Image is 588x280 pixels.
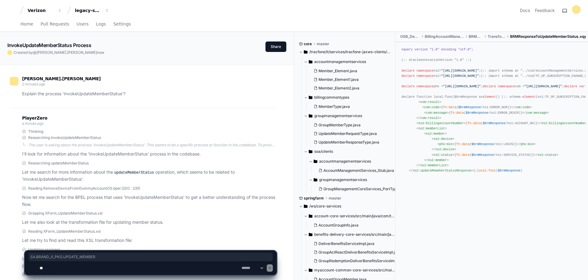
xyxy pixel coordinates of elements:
span: "[URL][DOMAIN_NAME]" [441,69,479,73]
span: Member_Element1.java [319,77,359,82]
span: </ > [409,169,473,172]
div: ns2= ; ns1= ; pho = ; com = ; () (:: schema- (ns1:TF_OP_SUBSCRIPTION_CHANGE_SERVICE_STATUS_output... [401,47,582,173]
span: BRMResponseToUpdateMemberStatus.xqy [510,34,586,39]
span: ns2:member [428,158,447,162]
span: ns2:updateMemeberStatusResponse [413,169,471,172]
span: Reading RemoveDeviceFromDummyAccountOS.bpel (200 : 235) [28,186,140,191]
span: ns2:billingAccountNumber [418,121,464,125]
span: UpdateMemberRequestType.java [319,131,377,136]
p: Let me try to find and read this XSL transformation file: [22,237,277,244]
span: com:code [515,105,530,109]
span: ns2:member [426,132,445,136]
span: Users [77,22,89,26]
span: </ > [522,111,549,115]
code: updateMemberStatus [113,170,155,175]
span: $brmResponse [471,142,494,146]
span: "[URL][DOMAIN_NAME]" [524,85,562,88]
button: DeliverBenefitsServiceImpl.java [311,239,397,248]
span: < > [432,137,455,141]
span: < > [416,121,466,125]
button: MemberType.java [311,102,392,111]
button: GroupManagementCoreServices_PortType_Stub.java [316,185,402,193]
button: accountmanagementservices [309,156,400,166]
span: < > [422,105,441,109]
span: Transformations [488,34,505,39]
span: < > [416,127,447,130]
svg: Directory [309,112,312,120]
span: </ > [511,105,532,109]
span: Researching InvokeUpdateMemberStatus [28,135,101,140]
span: UpdateMemberResponseType.java [319,140,379,145]
a: Settings [113,17,131,31]
svg: Directory [309,58,312,65]
span: </ > [416,116,441,120]
svg: Directory [304,203,308,210]
span: AccountManagementServices_Stub.java [323,168,394,173]
span: (:: OracleAnnotationVersion "1.0" ::) [401,58,471,62]
span: </ > [416,164,449,167]
span: </ > [534,153,558,157]
button: billingcommontypes [304,93,396,102]
a: Docs [520,7,530,14]
span: pho:min [520,142,534,146]
button: AccountGroupInfo.java [311,221,392,230]
span: /tracfone/it/services/tracfone-jaxws-clients/src/main/java/com/tracfone [309,49,391,54]
button: AccountManagementServices_Stub.java [316,166,397,175]
span: declare [483,85,496,88]
span: billingcommontypes [314,95,349,100]
span: xquery version "1.0" encoding "utf-8"; [401,48,473,51]
span: $brmResponse [458,105,481,109]
span: MemberType.java [319,104,350,109]
span: core [304,41,312,46]
span: ns2:device [434,137,453,141]
svg: Directory [304,48,308,56]
span: com:result [420,100,439,104]
span: fn:data [451,111,464,115]
svg: Directory [309,94,312,101]
span: account-core-services/src/main/java/com/tracfone/core/account/util [314,214,396,219]
span: { ( /ns1:SERVICE_STATUS)} [455,153,534,157]
span: master [329,196,341,201]
span: Reading XForm_UpdateMemberStatus.xsl [28,229,101,234]
span: declare [564,85,577,88]
button: Verizon [25,5,64,16]
span: groupmanagementservices [319,177,367,182]
span: namespace [416,69,433,73]
button: Share [265,41,286,52]
span: $brmResponse [483,121,505,125]
span: accountmanagementservices [314,59,366,64]
svg: Directory [314,176,317,183]
span: < > [424,132,447,136]
span: namespace [498,85,515,88]
svg: Directory [314,158,317,165]
span: </ > [424,158,449,162]
span: Thinking [28,129,43,134]
span: Member_Element.java [319,69,357,73]
button: benefits-delivery-core-services/src/main/java/com/tracfone/service/benefits/delivery/impl [304,230,396,239]
span: com:message [526,111,547,115]
span: PlayerZero [22,116,47,120]
svg: Directory [309,231,312,238]
span: benefits-delivery-core-services/src/main/java/com/tracfone/service/benefits/delivery/impl [314,232,396,237]
span: [PERSON_NAME].[PERSON_NAME] [22,76,101,81]
span: 2 minutes ago [22,82,45,86]
button: soa/clients [304,147,396,156]
span: < > [424,111,449,115]
span: declare [401,85,415,88]
span: < > [437,142,454,146]
span: accountmanagementservices [319,159,371,164]
span: "[URL][DOMAIN_NAME]" [441,74,479,78]
span: { ( /ns1:ERROR_NUM)} [441,105,511,109]
span: Logs [96,22,106,26]
span: ns2:memberList [418,127,445,130]
span: ns2:billingAccountNumber [541,121,587,125]
p: Let me search for more information about the operation, which seems to be related to 'InvokeUpdat... [22,169,277,183]
span: { ( /ns1:ACCOUNT_NO)} [466,121,538,125]
span: a minute ago [22,121,43,126]
span: fn:data [468,121,481,125]
button: groupmanagementservices [304,111,396,121]
p: Now let me search for the BPEL process that uses 'InvokeUpdateMemberStatus' to get a better under... [22,194,277,208]
span: element [483,95,496,99]
button: Member_Element.java [311,67,392,75]
span: fn:data [443,105,456,109]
